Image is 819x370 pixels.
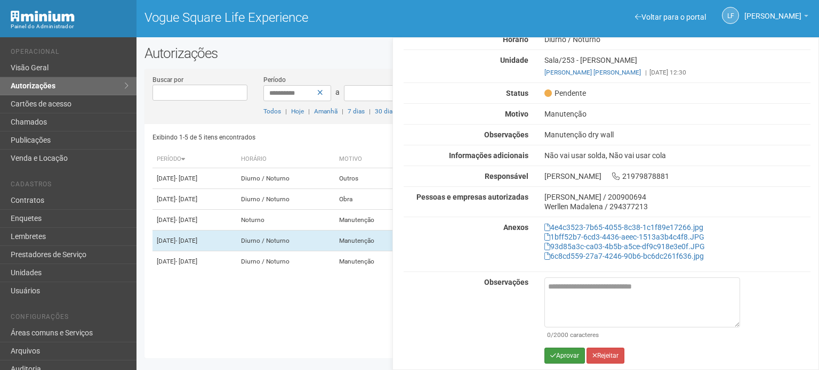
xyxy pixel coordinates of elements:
[503,223,528,232] strong: Anexos
[335,168,410,189] td: Outros
[152,231,237,251] td: [DATE]
[11,11,75,22] img: Minium
[237,189,335,210] td: Diurno / Noturno
[314,108,338,115] a: Amanhã
[348,108,365,115] a: 7 dias
[536,109,818,119] div: Manutenção
[544,223,703,232] a: 4e4c3523-7b65-4055-8c38-1c1f89e17266.jpg
[152,129,475,145] div: Exibindo 1-5 de 5 itens encontrados
[635,13,706,21] a: Voltar para o portal
[342,108,343,115] span: |
[335,88,340,96] span: a
[375,108,396,115] a: 30 dias
[416,193,528,201] strong: Pessoas e empresas autorizadas
[335,210,410,231] td: Manutenção
[152,210,237,231] td: [DATE]
[645,69,647,76] span: |
[544,69,641,76] a: [PERSON_NAME] [PERSON_NAME]
[308,108,310,115] span: |
[485,172,528,180] strong: Responsável
[11,22,129,31] div: Painel do Administrador
[544,242,705,251] a: 93d85a3c-ca03-4b5b-a5ce-df9c918e3e0f.JPG
[369,108,371,115] span: |
[335,251,410,272] td: Manutenção
[152,168,237,189] td: [DATE]
[505,110,528,118] strong: Motivo
[335,189,410,210] td: Obra
[175,175,197,182] span: - [DATE]
[175,216,197,224] span: - [DATE]
[144,11,470,24] h1: Vogue Square Life Experience
[484,130,528,139] strong: Observações
[544,348,585,364] button: Aprovar
[152,75,183,85] label: Buscar por
[237,210,335,231] td: Noturno
[544,202,810,211] div: Werllen Madalena / 294377213
[503,35,528,44] strong: Horário
[152,189,237,210] td: [DATE]
[547,330,737,340] div: /2000 caracteres
[152,151,237,168] th: Período
[506,89,528,97] strong: Status
[11,48,129,59] li: Operacional
[544,68,810,77] div: [DATE] 12:30
[263,108,281,115] a: Todos
[544,252,704,260] a: 6c8cd559-27a7-4246-90b6-bc6dc261f636.jpg
[722,7,739,24] a: LF
[500,56,528,64] strong: Unidade
[744,2,801,20] span: Letícia Florim
[536,55,818,77] div: Sala/253 - [PERSON_NAME]
[11,313,129,324] li: Configurações
[449,151,528,160] strong: Informações adicionais
[484,278,528,286] strong: Observações
[536,130,818,139] div: Manutenção dry wall
[744,13,808,22] a: [PERSON_NAME]
[263,75,286,85] label: Período
[144,45,811,61] h2: Autorizações
[536,151,818,160] div: Não vai usar solda, Não vai usar cola
[536,171,818,181] div: [PERSON_NAME] 21979878881
[237,151,335,168] th: Horário
[175,237,197,244] span: - [DATE]
[547,331,551,339] span: 0
[237,168,335,189] td: Diurno / Noturno
[11,180,129,192] li: Cadastros
[335,151,410,168] th: Motivo
[544,88,586,98] span: Pendente
[544,233,704,241] a: 1bff52b7-6cd3-4436-aeec-1513a3b4c4f8.JPG
[335,231,410,251] td: Manutenção
[237,231,335,251] td: Diurno / Noturno
[291,108,304,115] a: Hoje
[285,108,287,115] span: |
[544,192,810,202] div: [PERSON_NAME] / 200900694
[536,35,818,44] div: Diurno / Noturno
[587,348,624,364] button: Rejeitar
[237,251,335,272] td: Diurno / Noturno
[175,195,197,203] span: - [DATE]
[152,251,237,272] td: [DATE]
[175,258,197,265] span: - [DATE]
